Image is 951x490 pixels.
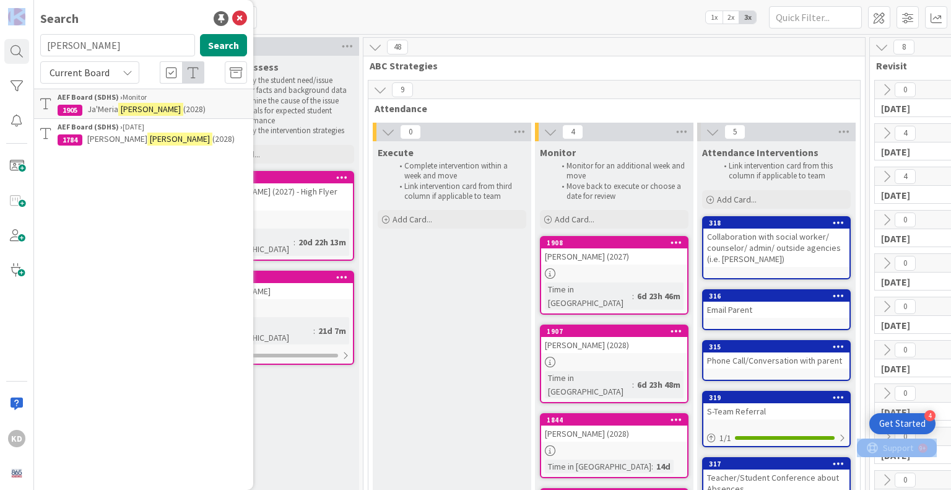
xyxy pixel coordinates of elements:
li: Gather facts and background data [220,85,352,95]
div: 317 [703,458,849,470]
button: Search [200,34,247,56]
div: 316Email Parent [703,291,849,318]
div: 1766 [212,273,353,282]
span: 4 [562,125,583,139]
div: 21d 7m [315,324,349,338]
div: 1776[PERSON_NAME] (2027) - High Flyer 2025 [207,172,353,211]
div: Time in [GEOGRAPHIC_DATA] [211,317,313,344]
div: 318 [703,217,849,229]
div: 316 [709,292,849,300]
div: KD [8,430,25,447]
a: 315Phone Call/Conversation with parent [702,340,851,381]
a: 319S-Team Referral1/1 [702,391,851,447]
span: (2028) [212,133,235,144]
div: [PERSON_NAME] [207,283,353,299]
a: AEF Board (SDHS) ›Monitor1905Ja'Meria[PERSON_NAME](2028) [34,89,253,119]
div: 1844 [541,414,687,426]
li: Complete intervention within a week and move [393,161,524,182]
span: 4 [895,126,916,141]
div: 1844 [547,416,687,424]
span: 1 / 1 [719,432,731,445]
span: [PERSON_NAME] [87,133,147,144]
span: 48 [387,40,408,55]
div: Collaboration with social worker/ counselor/ admin/ outside agencies (i.e. [PERSON_NAME]) [703,229,849,267]
div: 317 [709,460,849,468]
div: 6d 23h 48m [634,378,684,392]
li: Identify the student need/issue [220,76,352,85]
div: [PERSON_NAME] (2028) [541,337,687,353]
span: Attendance Interventions [702,146,819,159]
div: 1907 [547,327,687,336]
a: 316Email Parent [702,289,851,330]
div: [PERSON_NAME] (2027) [541,248,687,265]
mark: [PERSON_NAME] [118,103,183,116]
span: 5 [724,125,745,139]
span: Execute [378,146,414,159]
a: AEF Board (SDHS) ›[DATE]1784[PERSON_NAME][PERSON_NAME](2028) [34,119,253,148]
div: Time in [GEOGRAPHIC_DATA] [545,371,632,398]
a: 1776[PERSON_NAME] (2027) - High Flyer 2025Time in [GEOGRAPHIC_DATA]:20d 22h 13m [206,171,354,261]
span: 0 [895,473,916,488]
span: 0 [895,343,916,357]
span: Ja'Meria [87,103,118,115]
div: S-Team Referral [703,403,849,419]
span: 1x [706,11,723,24]
span: : [313,324,315,338]
span: 0 [895,212,916,227]
b: AEF Board (SDHS) › [58,92,123,102]
span: : [293,235,295,249]
b: AEF Board (SDHS) › [58,122,123,131]
span: Attendance [375,102,845,115]
div: 20d 22h 13m [295,235,349,249]
li: Link intervention card from this column if applicable to team [717,161,849,182]
img: Visit kanbanzone.com [8,8,25,25]
div: Phone Call/Conversation with parent [703,352,849,369]
span: Monitor [540,146,576,159]
div: 1844[PERSON_NAME] (2028) [541,414,687,442]
div: 1907[PERSON_NAME] (2028) [541,326,687,353]
div: 14d [653,460,674,473]
div: 318Collaboration with social worker/ counselor/ admin/ outside agencies (i.e. [PERSON_NAME]) [703,217,849,267]
img: avatar [8,465,25,482]
div: 1905 [58,105,82,116]
span: 9 [392,82,413,97]
div: [PERSON_NAME] (2027) - High Flyer 2025 [207,183,353,211]
span: ABC Strategies [370,59,849,72]
span: 8 [893,40,914,55]
div: 1776 [207,172,353,183]
li: Monitor for an additional week and move [555,161,687,182]
span: Current Board [50,66,110,79]
div: 1776 [212,173,353,182]
li: Set goals for expected student performance [220,106,352,126]
div: 319 [709,393,849,402]
mark: [PERSON_NAME] [147,133,212,146]
span: 3x [739,11,756,24]
span: 0 [895,82,916,97]
div: 1766[PERSON_NAME] [207,272,353,299]
div: 315 [709,343,849,351]
div: Email Parent [703,302,849,318]
div: 315Phone Call/Conversation with parent [703,341,849,369]
div: Time in [GEOGRAPHIC_DATA] [545,282,632,310]
span: 4 [895,169,916,184]
div: [PERSON_NAME] (2028) [541,426,687,442]
li: Link intervention card from third column if applicable to team [393,182,524,202]
a: 1907[PERSON_NAME] (2028)Time in [GEOGRAPHIC_DATA]:6d 23h 48m [540,325,688,403]
a: 1908[PERSON_NAME] (2027)Time in [GEOGRAPHIC_DATA]:6d 23h 46m [540,236,688,315]
div: 1908 [541,237,687,248]
a: 1766[PERSON_NAME]Time in [GEOGRAPHIC_DATA]:21d 7m0/1 [206,271,354,365]
span: 0 [895,256,916,271]
div: 319S-Team Referral [703,392,849,419]
div: Time in [GEOGRAPHIC_DATA] [545,460,651,473]
input: Quick Filter... [769,6,862,28]
li: Move back to execute or choose a date for review [555,182,687,202]
span: 2x [723,11,739,24]
div: 315 [703,341,849,352]
span: (2028) [183,103,206,115]
div: 319 [703,392,849,403]
li: Determine the cause of the issue [220,96,352,106]
div: 1908[PERSON_NAME] (2027) [541,237,687,265]
span: Add Card... [555,214,594,225]
div: [DATE] [58,121,247,133]
div: Search [40,9,79,28]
